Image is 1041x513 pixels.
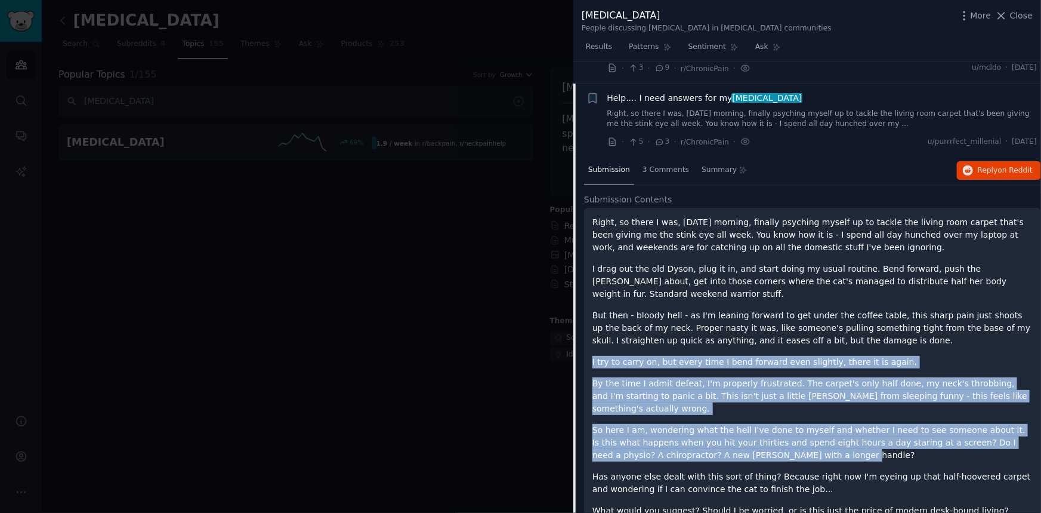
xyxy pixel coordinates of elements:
span: u/purrrfect_millenial [928,137,1001,148]
span: [MEDICAL_DATA] [731,93,803,103]
div: [MEDICAL_DATA] [582,8,832,23]
p: Right, so there I was, [DATE] morning, finally psyching myself up to tackle the living room carpe... [592,216,1033,254]
span: Submission Contents [584,193,672,206]
span: 3 [628,63,643,73]
span: r/ChronicPain [681,64,729,73]
span: · [674,136,677,148]
a: Help.... I need answers for my[MEDICAL_DATA] [607,92,802,105]
div: People discussing [MEDICAL_DATA] in [MEDICAL_DATA] communities [582,23,832,34]
span: · [674,62,677,75]
span: Reply [978,165,1033,176]
span: u/mcldo [972,63,1001,73]
span: Patterns [629,42,659,53]
p: But then - bloody hell - as I'm leaning forward to get under the coffee table, this sharp pain ju... [592,309,1033,347]
span: Close [1010,10,1033,22]
button: Close [995,10,1033,22]
span: · [733,136,736,148]
span: Summary [702,165,737,176]
a: Results [582,38,616,62]
span: · [648,136,650,148]
span: More [971,10,991,22]
span: on Reddit [998,166,1033,174]
span: · [1006,63,1008,73]
span: Help.... I need answers for my [607,92,802,105]
span: 9 [654,63,669,73]
a: Patterns [625,38,675,62]
span: · [622,136,624,148]
span: Sentiment [688,42,726,53]
span: 5 [628,137,643,148]
span: [DATE] [1012,137,1037,148]
p: I try to carry on, but every time I bend forward even slightly, there it is again. [592,356,1033,368]
button: More [958,10,991,22]
p: I drag out the old Dyson, plug it in, and start doing my usual routine. Bend forward, push the [P... [592,263,1033,300]
p: By the time I admit defeat, I'm properly frustrated. The carpet's only half done, my neck's throb... [592,377,1033,415]
span: · [733,62,736,75]
span: r/ChronicPain [681,138,729,146]
a: Ask [751,38,785,62]
a: Right, so there I was, [DATE] morning, finally psyching myself up to tackle the living room carpe... [607,109,1037,130]
span: Results [586,42,612,53]
span: · [622,62,624,75]
p: So here I am, wondering what the hell I've done to myself and whether I need to see someone about... [592,424,1033,462]
span: [DATE] [1012,63,1037,73]
span: 3 [654,137,669,148]
span: 3 Comments [642,165,689,176]
button: Replyon Reddit [957,161,1041,180]
span: Submission [588,165,630,176]
p: Has anyone else dealt with this sort of thing? Because right now I'm eyeing up that half-hoovered... [592,471,1033,496]
span: · [1006,137,1008,148]
span: Ask [755,42,768,53]
span: · [648,62,650,75]
a: Sentiment [684,38,743,62]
